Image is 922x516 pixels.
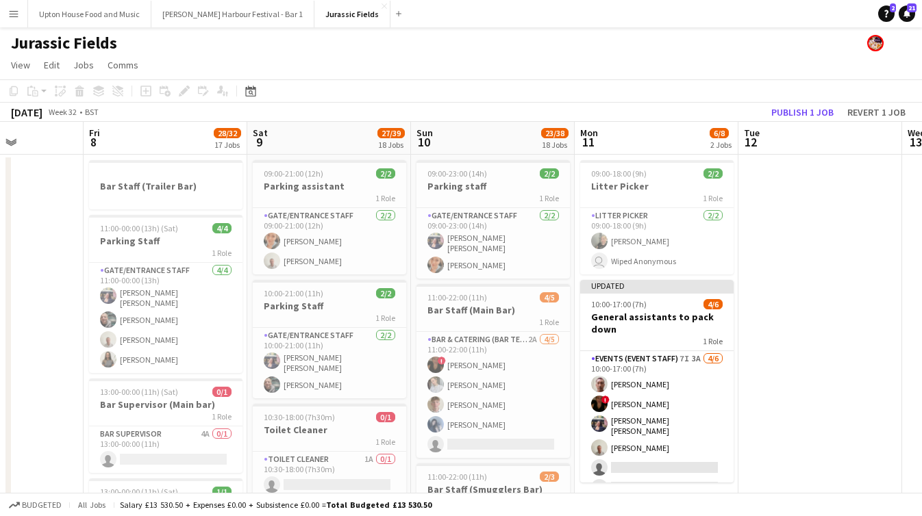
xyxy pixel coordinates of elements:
[703,168,723,179] span: 2/2
[376,288,395,298] span: 2/2
[427,472,487,482] span: 11:00-22:00 (11h)
[212,411,232,422] span: 1 Role
[7,498,64,513] button: Budgeted
[375,437,395,447] span: 1 Role
[73,59,94,71] span: Jobs
[376,168,395,179] span: 2/2
[45,107,79,117] span: Week 32
[376,412,395,422] span: 0/1
[416,304,570,316] h3: Bar Staff (Main Bar)
[212,223,232,233] span: 4/4
[11,105,42,119] div: [DATE]
[326,500,432,510] span: Total Budgeted £13 530.50
[766,103,839,121] button: Publish 1 job
[375,193,395,203] span: 1 Role
[253,280,406,398] app-job-card: 10:00-21:00 (11h)2/2Parking Staff1 RoleGate/Entrance staff2/210:00-21:00 (11h)[PERSON_NAME] [PERS...
[253,127,268,139] span: Sat
[212,487,232,497] span: 1/1
[253,404,406,498] app-job-card: 10:30-18:00 (7h30m)0/1Toilet Cleaner1 RoleToilet Cleaner1A0/110:30-18:00 (7h30m)
[710,128,729,138] span: 6/8
[578,134,598,150] span: 11
[253,160,406,274] app-job-card: 09:00-21:00 (12h)2/2Parking assistant1 RoleGate/Entrance staff2/209:00-21:00 (12h)[PERSON_NAME][P...
[890,3,896,12] span: 2
[120,500,432,510] div: Salary £13 530.50 + Expenses £0.00 + Subsistence £0.00 =
[214,128,241,138] span: 28/32
[416,332,570,458] app-card-role: Bar & Catering (Bar Tender)2A4/511:00-22:00 (11h)![PERSON_NAME][PERSON_NAME][PERSON_NAME][PERSON_...
[89,398,242,411] h3: Bar Supervisor (Main bar)
[89,180,242,192] h3: Bar Staff (Trailer Bar)
[438,357,446,365] span: !
[253,208,406,274] app-card-role: Gate/Entrance staff2/209:00-21:00 (12h)[PERSON_NAME][PERSON_NAME]
[375,313,395,323] span: 1 Role
[703,336,723,346] span: 1 Role
[601,396,610,404] span: !
[842,103,911,121] button: Revert 1 job
[703,299,723,309] span: 4/6
[580,311,734,335] h3: General assistants to pack down
[100,387,178,397] span: 13:00-00:00 (11h) (Sat)
[539,193,559,203] span: 1 Role
[89,160,242,209] app-job-card: Bar Staff (Trailer Bar)
[416,284,570,458] app-job-card: 11:00-22:00 (11h)4/5Bar Staff (Main Bar)1 RoleBar & Catering (Bar Tender)2A4/511:00-22:00 (11h)![...
[253,452,406,498] app-card-role: Toilet Cleaner1A0/110:30-18:00 (7h30m)
[253,424,406,436] h3: Toilet Cleaner
[540,472,559,482] span: 2/3
[38,56,65,74] a: Edit
[899,5,915,22] a: 21
[151,1,314,27] button: [PERSON_NAME] Harbour Festival - Bar 1
[744,127,760,139] span: Tue
[580,280,734,482] app-job-card: Updated10:00-17:00 (7h)4/6General assistants to pack down1 RoleEvents (Event Staff)7I3A4/610:00-1...
[542,140,568,150] div: 18 Jobs
[580,160,734,274] app-job-card: 09:00-18:00 (9h)2/2Litter Picker1 RoleLitter Picker2/209:00-18:00 (9h)[PERSON_NAME] Wiped Anonymous
[742,134,760,150] span: 12
[68,56,99,74] a: Jobs
[427,292,487,302] span: 11:00-22:00 (11h)
[87,134,100,150] span: 8
[11,33,117,53] h1: Jurassic Fields
[11,59,30,71] span: View
[253,300,406,312] h3: Parking Staff
[416,160,570,279] app-job-card: 09:00-23:00 (14h)2/2Parking staff1 RoleGate/Entrance staff2/209:00-23:00 (14h)[PERSON_NAME] [PERS...
[416,483,570,495] h3: Bar Staff (Smugglers Bar)
[75,500,108,510] span: All jobs
[89,127,100,139] span: Fri
[414,134,433,150] span: 10
[100,223,178,233] span: 11:00-00:00 (13h) (Sat)
[907,3,917,12] span: 21
[85,107,99,117] div: BST
[264,168,323,179] span: 09:00-21:00 (12h)
[580,351,734,501] app-card-role: Events (Event Staff)7I3A4/610:00-17:00 (7h)[PERSON_NAME]![PERSON_NAME][PERSON_NAME] [PERSON_NAME]...
[541,128,569,138] span: 23/38
[580,208,734,274] app-card-role: Litter Picker2/209:00-18:00 (9h)[PERSON_NAME] Wiped Anonymous
[710,140,732,150] div: 2 Jobs
[253,180,406,192] h3: Parking assistant
[878,5,895,22] a: 2
[377,128,405,138] span: 27/39
[89,378,242,473] app-job-card: 13:00-00:00 (11h) (Sat)0/1Bar Supervisor (Main bar)1 RoleBar Supervisor4A0/113:00-00:00 (11h)
[89,235,242,247] h3: Parking Staff
[539,317,559,327] span: 1 Role
[703,193,723,203] span: 1 Role
[591,168,647,179] span: 09:00-18:00 (9h)
[867,35,884,51] app-user-avatar: . .
[264,412,335,422] span: 10:30-18:00 (7h30m)
[44,59,60,71] span: Edit
[89,263,242,373] app-card-role: Gate/Entrance staff4/411:00-00:00 (13h)[PERSON_NAME] [PERSON_NAME][PERSON_NAME][PERSON_NAME][PERS...
[591,299,647,309] span: 10:00-17:00 (7h)
[580,127,598,139] span: Mon
[22,500,62,510] span: Budgeted
[102,56,144,74] a: Comms
[253,328,406,398] app-card-role: Gate/Entrance staff2/210:00-21:00 (11h)[PERSON_NAME] [PERSON_NAME][PERSON_NAME]
[214,140,240,150] div: 17 Jobs
[212,248,232,258] span: 1 Role
[580,180,734,192] h3: Litter Picker
[89,215,242,373] app-job-card: 11:00-00:00 (13h) (Sat)4/4Parking Staff1 RoleGate/Entrance staff4/411:00-00:00 (13h)[PERSON_NAME]...
[416,180,570,192] h3: Parking staff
